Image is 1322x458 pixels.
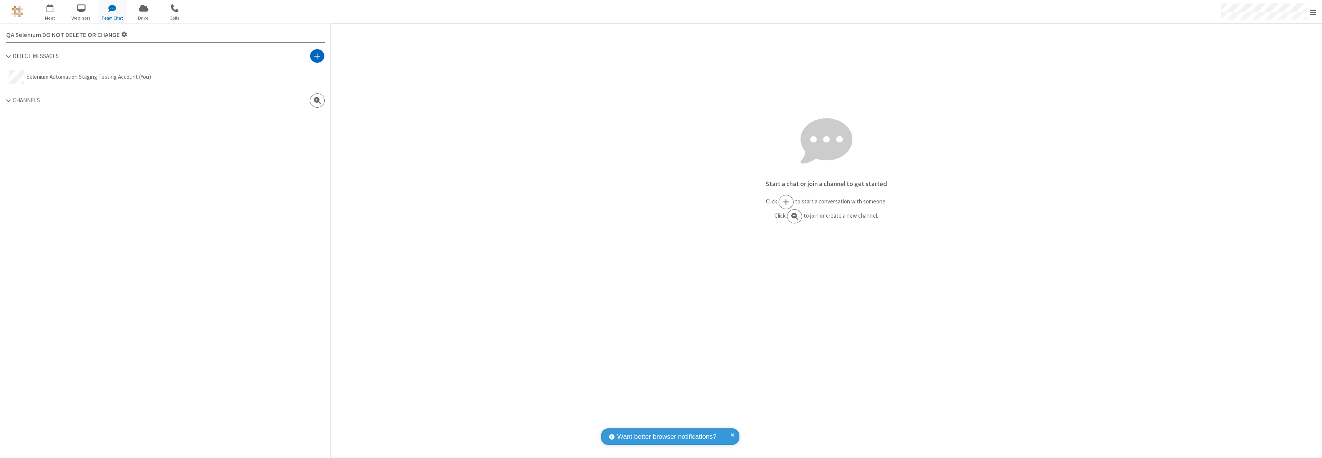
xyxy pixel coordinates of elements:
button: Selenium Automation Staging Testing Account (You) [6,66,325,88]
span: Channels [13,97,40,104]
span: QA Selenium DO NOT DELETE OR CHANGE [6,32,120,38]
span: Want better browser notifications? [617,432,716,442]
p: Start a chat or join a channel to get started [331,179,1322,189]
span: Direct Messages [13,52,59,60]
span: Meet [36,15,65,22]
img: QA Selenium DO NOT DELETE OR CHANGE [12,6,23,17]
button: Settings [3,27,131,42]
span: Calls [160,15,189,22]
span: Drive [129,15,158,22]
span: Webinars [67,15,96,22]
span: Team Chat [98,15,127,22]
p: Click to start a conversation with someone. Click to join or create a new channel. [331,195,1322,223]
